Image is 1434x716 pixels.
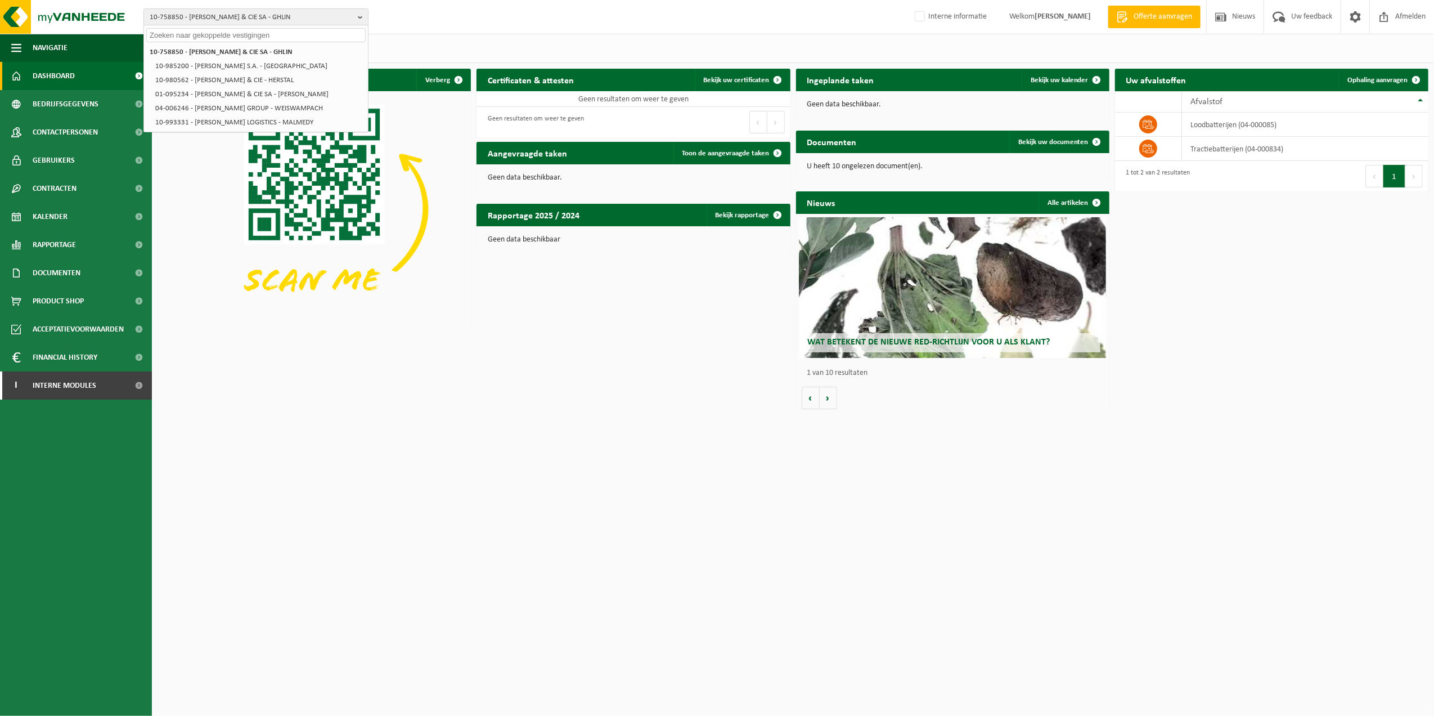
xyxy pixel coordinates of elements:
a: Alle artikelen [1039,191,1108,214]
span: Contracten [33,174,77,203]
input: Zoeken naar gekoppelde vestigingen [146,28,366,42]
span: Afvalstof [1190,97,1222,106]
h2: Aangevraagde taken [476,142,578,164]
span: Bekijk uw kalender [1031,77,1089,84]
span: Bekijk uw certificaten [704,77,770,84]
p: 1 van 10 resultaten [807,369,1104,377]
span: 10-758850 - [PERSON_NAME] & CIE SA - GHLIN [150,9,353,26]
a: Bekijk rapportage [707,204,789,226]
strong: 10-758850 - [PERSON_NAME] & CIE SA - GHLIN [150,48,293,56]
span: Toon de aangevraagde taken [682,150,770,157]
td: Geen resultaten om weer te geven [476,91,790,107]
span: Rapportage [33,231,76,259]
label: Interne informatie [912,8,987,25]
strong: [PERSON_NAME] [1035,12,1091,21]
a: Bekijk uw kalender [1022,69,1108,91]
p: Geen data beschikbaar [488,236,779,244]
span: Bekijk uw documenten [1018,138,1089,146]
span: Acceptatievoorwaarden [33,315,124,343]
li: 04-006246 - [PERSON_NAME] GROUP - WEISWAMPACH [152,101,366,115]
span: Interne modules [33,372,96,400]
h2: Certificaten & attesten [476,69,585,91]
h2: Nieuws [796,191,847,213]
p: Geen data beschikbaar. [807,101,1098,109]
button: Previous [749,111,767,133]
span: Financial History [33,343,97,372]
span: Verberg [425,77,450,84]
h2: Documenten [796,131,868,153]
a: Ophaling aanvragen [1338,69,1427,91]
li: 10-980562 - [PERSON_NAME] & CIE - HERSTAL [152,73,366,87]
span: Bedrijfsgegevens [33,90,98,118]
span: Navigatie [33,34,68,62]
button: 10-758850 - [PERSON_NAME] & CIE SA - GHLIN [143,8,368,25]
h2: Uw afvalstoffen [1115,69,1198,91]
td: tractiebatterijen (04-000834) [1182,137,1428,161]
li: 01-095234 - [PERSON_NAME] & CIE SA - [PERSON_NAME] [152,87,366,101]
span: Kalender [33,203,68,231]
span: Wat betekent de nieuwe RED-richtlijn voor u als klant? [807,338,1050,347]
li: 10-993331 - [PERSON_NAME] LOGISTICS - MALMEDY [152,115,366,129]
button: Previous [1365,165,1383,187]
a: Wat betekent de nieuwe RED-richtlijn voor u als klant? [799,217,1106,358]
button: Next [767,111,785,133]
a: Toon de aangevraagde taken [673,142,789,164]
span: Gebruikers [33,146,75,174]
li: 10-985200 - [PERSON_NAME] S.A. - [GEOGRAPHIC_DATA] [152,59,366,73]
a: Offerte aanvragen [1108,6,1201,28]
span: Dashboard [33,62,75,90]
div: Geen resultaten om weer te geven [482,110,584,135]
span: Ophaling aanvragen [1347,77,1408,84]
div: 1 tot 2 van 2 resultaten [1121,164,1190,189]
td: loodbatterijen (04-000085) [1182,113,1428,137]
button: Vorige [802,387,820,409]
span: Contactpersonen [33,118,98,146]
p: Geen data beschikbaar. [488,174,779,182]
h2: Rapportage 2025 / 2024 [476,204,591,226]
span: Product Shop [33,287,84,315]
h2: Ingeplande taken [796,69,885,91]
span: Documenten [33,259,80,287]
button: Next [1405,165,1423,187]
button: 1 [1383,165,1405,187]
p: U heeft 10 ongelezen document(en). [807,163,1098,171]
img: Download de VHEPlus App [158,91,471,326]
a: Bekijk uw certificaten [695,69,789,91]
span: I [11,372,21,400]
a: Bekijk uw documenten [1009,131,1108,153]
button: Volgende [820,387,837,409]
button: Verberg [416,69,470,91]
span: Offerte aanvragen [1131,11,1195,23]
